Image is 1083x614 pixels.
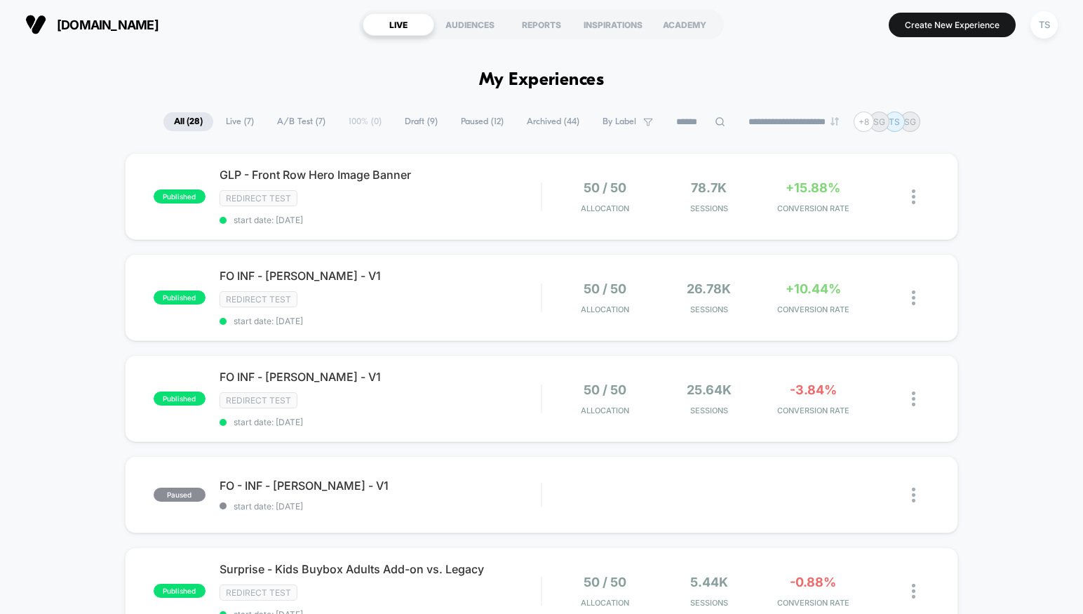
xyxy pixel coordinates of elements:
span: Sessions [660,406,758,415]
img: close [912,189,915,204]
span: CONVERSION RATE [765,598,862,608]
span: Archived ( 44 ) [516,112,590,131]
span: FO INF - [PERSON_NAME] - V1 [220,370,541,384]
span: Sessions [660,203,758,213]
h1: My Experiences [479,70,605,91]
img: close [912,291,915,305]
div: AUDIENCES [434,13,506,36]
span: Redirect Test [220,190,297,206]
img: end [830,117,839,126]
div: TS [1030,11,1058,39]
span: Allocation [581,598,629,608]
img: Visually logo [25,14,46,35]
img: close [912,584,915,599]
span: Sessions [660,598,758,608]
span: Redirect Test [220,585,297,601]
span: [DOMAIN_NAME] [57,18,159,32]
span: start date: [DATE] [220,316,541,326]
span: +15.88% [786,180,840,195]
span: A/B Test ( 7 ) [267,112,336,131]
span: -0.88% [790,575,836,589]
span: All ( 28 ) [163,112,213,131]
span: 5.44k [690,575,728,589]
p: SG [904,116,916,127]
span: Redirect Test [220,392,297,408]
span: -3.84% [790,382,837,397]
span: FO - INF - [PERSON_NAME] - V1 [220,479,541,493]
span: 25.64k [687,382,732,397]
span: GLP - Front Row Hero Image Banner [220,168,541,182]
img: close [912,392,915,406]
span: 26.78k [687,281,731,296]
span: 50 / 50 [584,180,626,195]
img: close [912,488,915,502]
span: Live ( 7 ) [215,112,264,131]
span: start date: [DATE] [220,417,541,427]
div: REPORTS [506,13,577,36]
span: CONVERSION RATE [765,406,862,415]
span: 50 / 50 [584,575,626,589]
span: published [154,291,206,305]
span: FO INF - [PERSON_NAME] - V1 [220,269,541,283]
div: + 8 [854,112,874,132]
div: ACADEMY [649,13,720,36]
span: 50 / 50 [584,281,626,296]
p: SG [873,116,885,127]
span: 78.7k [691,180,727,195]
span: Redirect Test [220,291,297,307]
span: paused [154,488,206,502]
div: LIVE [363,13,434,36]
span: published [154,189,206,203]
span: Sessions [660,305,758,314]
span: start date: [DATE] [220,215,541,225]
button: Create New Experience [889,13,1016,37]
span: +10.44% [786,281,841,296]
span: start date: [DATE] [220,501,541,512]
div: INSPIRATIONS [577,13,649,36]
span: CONVERSION RATE [765,203,862,213]
button: [DOMAIN_NAME] [21,13,163,36]
button: TS [1026,11,1062,39]
span: published [154,584,206,598]
span: Allocation [581,305,629,314]
span: published [154,392,206,406]
span: By Label [603,116,636,127]
span: Allocation [581,406,629,415]
span: Surprise - Kids Buybox Adults Add-on vs. Legacy [220,562,541,576]
span: Draft ( 9 ) [394,112,448,131]
p: TS [889,116,900,127]
span: Paused ( 12 ) [450,112,514,131]
span: CONVERSION RATE [765,305,862,314]
span: 50 / 50 [584,382,626,397]
span: Allocation [581,203,629,213]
